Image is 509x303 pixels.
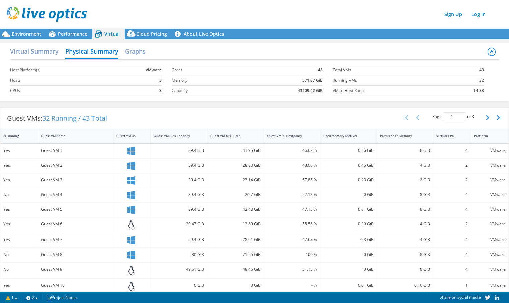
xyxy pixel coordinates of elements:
[3,206,35,213] div: Yes
[323,251,374,258] div: 0 GiB
[210,251,261,258] div: 71.55 GiB
[474,251,506,258] div: VMware
[172,67,238,73] label: Cores
[159,87,162,94] b: 3
[3,162,35,169] div: Yes
[210,147,261,154] div: 41.95 GiB
[22,293,43,302] a: 2
[41,191,110,198] div: Guest VM 4
[210,134,253,138] div: Guest VM Disk Used
[210,282,261,289] div: 0 GiB
[436,251,467,258] div: 4
[474,162,506,169] div: VMware
[104,31,120,37] span: Virtual
[436,266,467,273] div: 4
[323,220,374,228] div: 0.39 GiB
[41,251,110,258] div: Guest VM 8
[380,206,430,213] div: 8 GiB
[3,134,26,138] div: IsRunning
[380,191,430,198] div: 8 GiB
[267,162,317,169] div: 48.06 %
[323,236,374,243] div: 0.3 GiB
[210,191,261,198] div: 20.7 GiB
[474,134,498,138] div: Platform
[159,77,162,84] b: 3
[41,176,110,184] div: Guest VM 3
[10,77,113,84] label: Hosts
[432,112,474,121] span: Page of
[267,251,317,258] div: 100 %
[267,236,317,243] div: 47.68 %
[41,266,110,273] div: Guest VM 9
[42,293,81,302] a: Project Notes
[474,266,506,273] div: VMware
[479,67,484,73] b: 43
[154,176,204,184] div: 39.4 GiB
[41,162,110,169] div: Guest VM 2
[380,176,430,184] div: 2 GiB
[58,31,87,37] span: Performance
[154,191,204,198] div: 89.4 GiB
[474,220,506,228] div: VMware
[154,266,204,273] div: 49.61 GiB
[380,282,430,289] div: 0.16 GiB
[3,176,35,184] div: Yes
[333,87,449,94] label: VM to Host Ratio
[0,108,114,129] div: Guest VMs:
[380,162,430,169] div: 4 GiB
[136,31,167,37] span: Cloud Pricing
[154,162,204,169] div: 59.4 GiB
[3,236,35,243] div: Yes
[154,236,204,243] div: 59.4 GiB
[380,266,430,273] div: 8 GiB
[436,147,467,154] div: 4
[468,9,489,19] a: Log In
[154,220,204,228] div: 20.47 GiB
[41,134,102,138] div: Guest VM Name
[318,67,323,73] b: 48
[436,236,467,243] div: 4
[479,77,484,84] b: 32
[210,162,261,169] div: 28.83 GiB
[154,147,204,154] div: 89.4 GiB
[41,147,110,154] div: Guest VM 1
[7,7,87,22] img: live_optics_svg.svg
[3,220,35,228] div: Yes
[210,266,261,273] div: 48.46 GiB
[333,67,449,73] label: Total VMs
[172,87,238,94] label: Capacity
[474,282,506,289] div: VMware
[154,206,204,213] div: 89.4 GiB
[380,251,430,258] div: 8 GiB
[267,176,317,184] div: 57.85 %
[298,87,323,94] b: 43209.42 GiB
[436,134,459,138] div: Virtual CPU
[3,266,35,273] div: No
[41,282,110,289] div: Guest VM 10
[154,282,204,289] div: 0 GiB
[267,206,317,213] div: 47.15 %
[474,176,506,184] div: VMware
[380,236,430,243] div: 4 GiB
[210,236,261,243] div: 28.61 GiB
[1,293,22,302] a: 1
[323,162,374,169] div: 0.45 GiB
[441,9,465,19] a: Sign Up
[125,44,146,58] h2: Graphs
[436,191,467,198] div: 4
[65,44,118,59] h2: Physical Summary
[474,236,506,243] div: VMware
[172,29,229,39] a: About Live Optics
[3,251,35,258] div: No
[323,147,374,154] div: 0.56 GiB
[42,114,107,123] span: 32 Running / 43 Total
[10,67,113,73] label: Host Platform(s)
[474,147,506,154] div: VMware
[436,162,467,169] div: 2
[154,134,196,138] div: Guest VM Disk Capacity
[267,266,317,273] div: 51.15 %
[210,206,261,213] div: 42.43 GiB
[440,294,481,300] span: Share on social media
[267,147,317,154] div: 46.62 %
[10,87,113,94] label: CPUs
